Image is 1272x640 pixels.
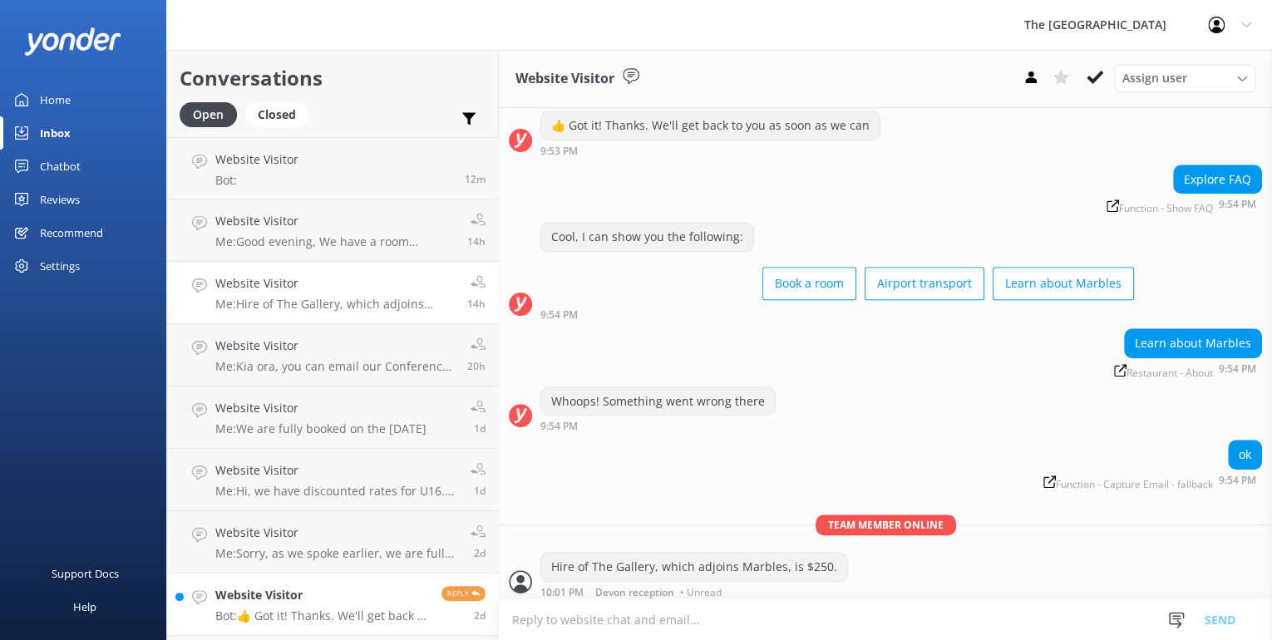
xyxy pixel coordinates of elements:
[1038,474,1262,490] div: 09:54pm 13-Aug-2025 (UTC +12:00) Pacific/Auckland
[762,267,856,300] button: Book a room
[474,421,486,436] span: 10:20am 13-Aug-2025 (UTC +12:00) Pacific/Auckland
[993,267,1134,300] button: Learn about Marbles
[215,524,458,542] h4: Website Visitor
[540,310,578,320] strong: 9:54 PM
[1101,198,1262,214] div: 09:54pm 13-Aug-2025 (UTC +12:00) Pacific/Auckland
[40,249,80,283] div: Settings
[1043,475,1213,490] span: Function - Capture Email - fallback
[474,484,486,498] span: 05:51pm 12-Aug-2025 (UTC +12:00) Pacific/Auckland
[540,146,578,156] strong: 9:53 PM
[467,234,486,249] span: 10:20pm 13-Aug-2025 (UTC +12:00) Pacific/Auckland
[540,145,880,156] div: 09:53pm 13-Aug-2025 (UTC +12:00) Pacific/Auckland
[541,387,775,416] div: Whoops! Something went wrong there
[215,399,426,417] h4: Website Visitor
[474,608,486,623] span: 08:52pm 11-Aug-2025 (UTC +12:00) Pacific/Auckland
[467,297,486,311] span: 10:01pm 13-Aug-2025 (UTC +12:00) Pacific/Auckland
[215,586,429,604] h4: Website Visitor
[215,234,455,249] p: Me: Good evening, We have a room available which has a Queen bed, a Single bed and a trundler bed...
[467,359,486,373] span: 04:19pm 13-Aug-2025 (UTC +12:00) Pacific/Auckland
[540,308,1134,320] div: 09:54pm 13-Aug-2025 (UTC +12:00) Pacific/Auckland
[865,267,984,300] button: Airport transport
[180,105,245,123] a: Open
[215,337,455,355] h4: Website Visitor
[595,588,674,598] span: Devon reception
[40,183,80,216] div: Reviews
[180,62,486,94] h2: Conversations
[167,574,498,636] a: Website VisitorBot:👍 Got it! Thanks. We'll get back to you as soon as we canReply2d
[167,449,498,511] a: Website VisitorMe:Hi, we have discounted rates for U16. 18 year Olds are considered as adults.1d
[1107,199,1213,214] span: Function - Show FAQ
[167,137,498,199] a: Website VisitorBot:12m
[167,386,498,449] a: Website VisitorMe:We are fully booked on the [DATE]1d
[540,588,584,598] strong: 10:01 PM
[73,590,96,623] div: Help
[1114,364,1213,378] span: Restaurant - About
[1229,441,1261,469] div: ok
[215,546,458,561] p: Me: Sorry, as we spoke earlier, we are fully booked on 28/08.
[40,216,103,249] div: Recommend
[816,514,956,535] span: Team member online
[1114,65,1255,91] div: Assign User
[167,199,498,262] a: Website VisitorMe:Good evening, We have a room available which has a Queen bed, a Single bed and ...
[540,421,578,431] strong: 9:54 PM
[167,262,498,324] a: Website VisitorMe:Hire of The Gallery, which adjoins Marbles, is $250.14h
[441,586,486,601] span: Reply
[215,484,458,499] p: Me: Hi, we have discounted rates for U16. 18 year Olds are considered as adults.
[215,173,298,188] p: Bot:
[1108,362,1262,378] div: 09:54pm 13-Aug-2025 (UTC +12:00) Pacific/Auckland
[167,324,498,386] a: Website VisitorMe:Kia ora, you can email our Conference & Events Manager [PERSON_NAME][EMAIL_ADDR...
[40,83,71,116] div: Home
[40,150,81,183] div: Chatbot
[215,421,426,436] p: Me: We are fully booked on the [DATE]
[215,297,455,312] p: Me: Hire of The Gallery, which adjoins Marbles, is $250.
[215,461,458,480] h4: Website Visitor
[215,274,455,293] h4: Website Visitor
[540,420,776,431] div: 09:54pm 13-Aug-2025 (UTC +12:00) Pacific/Auckland
[1125,329,1261,357] div: Learn about Marbles
[40,116,71,150] div: Inbox
[52,557,119,590] div: Support Docs
[541,223,753,251] div: Cool, I can show you the following:
[541,111,880,140] div: 👍 Got it! Thanks. We'll get back to you as soon as we can
[1219,364,1256,378] strong: 9:54 PM
[167,511,498,574] a: Website VisitorMe:Sorry, as we spoke earlier, we are fully booked on 28/08.2d
[245,102,308,127] div: Closed
[1122,69,1187,87] span: Assign user
[1219,475,1256,490] strong: 9:54 PM
[1219,199,1256,214] strong: 9:54 PM
[540,586,848,598] div: 10:01pm 13-Aug-2025 (UTC +12:00) Pacific/Auckland
[215,608,429,623] p: Bot: 👍 Got it! Thanks. We'll get back to you as soon as we can
[474,546,486,560] span: 09:53am 12-Aug-2025 (UTC +12:00) Pacific/Auckland
[245,105,317,123] a: Closed
[215,150,298,169] h4: Website Visitor
[25,27,121,55] img: yonder-white-logo.png
[680,588,722,598] span: • Unread
[515,68,614,90] h3: Website Visitor
[215,359,455,374] p: Me: Kia ora, you can email our Conference & Events Manager [PERSON_NAME][EMAIL_ADDRESS][DOMAIN_NAME]
[215,212,455,230] h4: Website Visitor
[465,172,486,186] span: 12:19pm 14-Aug-2025 (UTC +12:00) Pacific/Auckland
[541,553,847,581] div: Hire of The Gallery, which adjoins Marbles, is $250.
[1174,165,1261,194] div: Explore FAQ
[180,102,237,127] div: Open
